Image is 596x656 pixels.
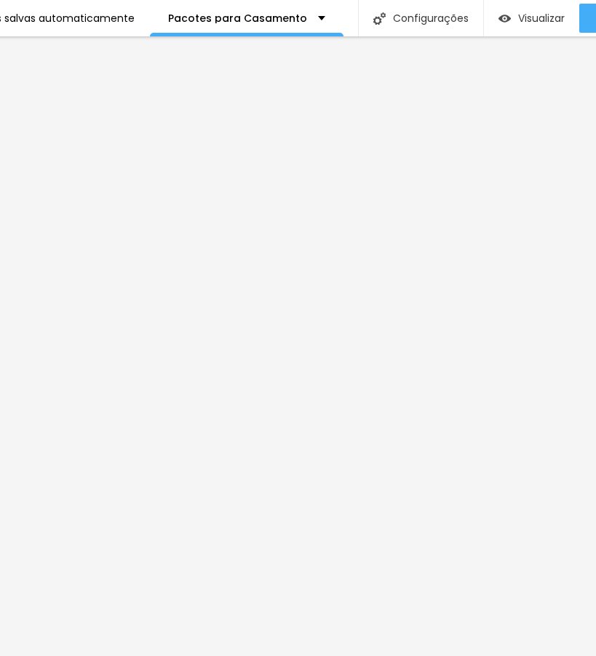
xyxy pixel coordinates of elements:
font: Configurações [393,13,469,23]
p: Pacotes para Casamento [168,13,307,23]
img: view-1.svg [498,12,511,25]
img: Ícone [373,12,386,25]
span: Visualizar [518,12,565,24]
button: Visualizar [484,4,579,33]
